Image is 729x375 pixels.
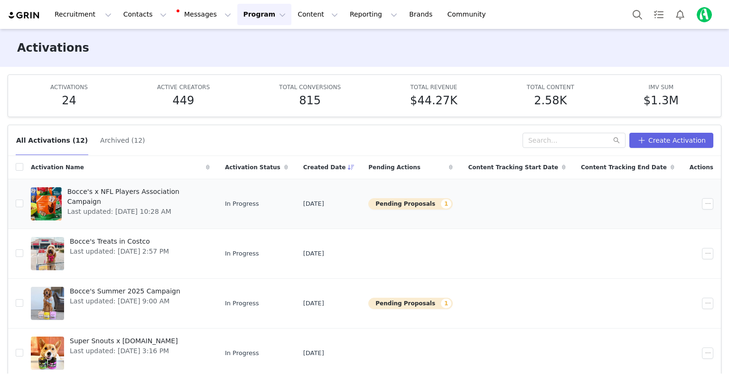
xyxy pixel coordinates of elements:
span: Bocce's x NFL Players Association Campaign [67,187,204,207]
span: [DATE] [303,299,324,308]
button: All Activations (12) [16,133,88,148]
span: Activation Status [225,163,280,172]
span: In Progress [225,299,259,308]
span: Last updated: [DATE] 2:57 PM [70,247,169,256]
span: ACTIVE CREATORS [157,84,210,91]
h5: 2.58K [534,92,567,109]
span: Last updated: [DATE] 10:28 AM [67,207,204,217]
span: ACTIVATIONS [50,84,88,91]
a: Community [442,4,496,25]
span: TOTAL REVENUE [411,84,458,91]
button: Messages [173,4,237,25]
span: In Progress [225,348,259,358]
span: In Progress [225,199,259,209]
input: Search... [523,133,626,148]
button: Pending Proposals1 [368,198,453,210]
a: Bocce's Summer 2025 CampaignLast updated: [DATE] 9:00 AM [31,284,210,322]
button: Reporting [344,4,403,25]
a: Bocce's Treats in CostcoLast updated: [DATE] 2:57 PM [31,235,210,273]
button: Search [627,4,648,25]
span: Pending Actions [368,163,421,172]
i: icon: search [613,137,620,144]
span: Content Tracking End Date [581,163,667,172]
span: TOTAL CONTENT [527,84,574,91]
button: Recruitment [49,4,117,25]
a: Tasks [648,4,669,25]
span: Last updated: [DATE] 9:00 AM [70,296,180,306]
span: Bocce's Summer 2025 Campaign [70,286,180,296]
h5: 815 [299,92,321,109]
span: In Progress [225,249,259,258]
h5: 449 [173,92,195,109]
span: [DATE] [303,348,324,358]
span: TOTAL CONVERSIONS [279,84,341,91]
div: Actions [682,157,721,177]
h5: 24 [62,92,76,109]
span: Bocce's Treats in Costco [70,237,169,247]
button: Program [237,4,291,25]
a: Bocce's x NFL Players Association CampaignLast updated: [DATE] 10:28 AM [31,185,210,223]
h5: $1.3M [644,92,679,109]
span: [DATE] [303,249,324,258]
button: Create Activation [629,133,713,148]
span: [DATE] [303,199,324,209]
span: Content Tracking Start Date [468,163,558,172]
img: 39ed671a-8e18-492b-ba48-270470d6d42f.png [697,7,712,22]
a: Super Snouts x [DOMAIN_NAME]Last updated: [DATE] 3:16 PM [31,334,210,372]
span: Created Date [303,163,346,172]
button: Notifications [670,4,691,25]
img: grin logo [8,11,41,20]
button: Contacts [118,4,172,25]
button: Profile [691,7,721,22]
span: Last updated: [DATE] 3:16 PM [70,346,178,356]
span: IMV SUM [649,84,674,91]
h5: $44.27K [410,92,458,109]
a: Brands [403,4,441,25]
button: Archived (12) [100,133,145,148]
span: Super Snouts x [DOMAIN_NAME] [70,336,178,346]
h3: Activations [17,39,89,56]
button: Content [292,4,344,25]
button: Pending Proposals1 [368,298,453,309]
span: Activation Name [31,163,84,172]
